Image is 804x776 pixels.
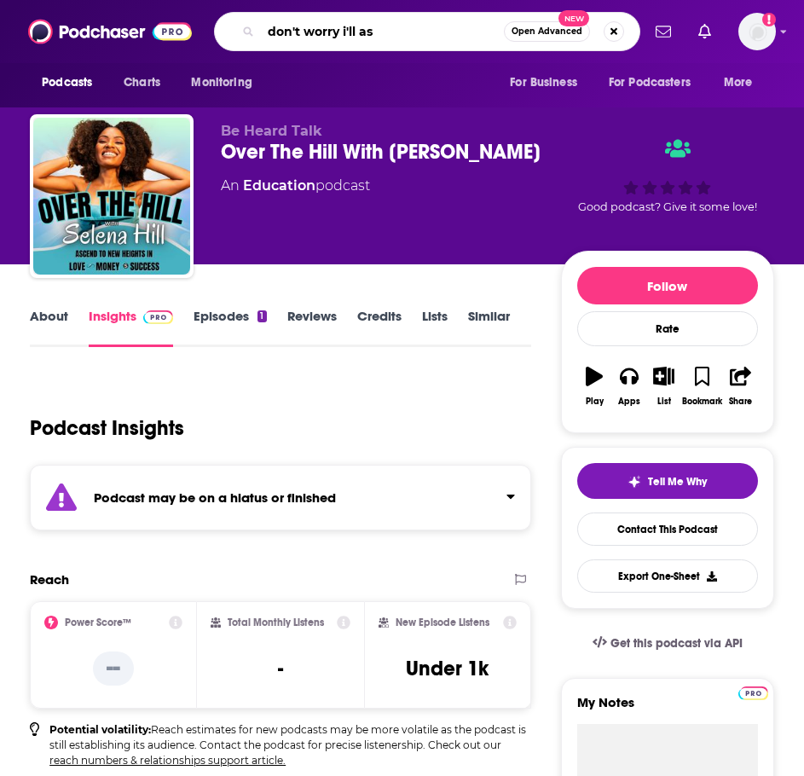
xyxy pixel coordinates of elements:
button: Open AdvancedNew [504,21,590,42]
div: List [657,397,671,407]
strong: Podcast may be on a hiatus or finished [94,489,336,506]
img: tell me why sparkle [628,475,641,489]
button: open menu [30,67,114,99]
button: Share [723,356,758,417]
a: Credits [357,308,402,347]
a: Lists [422,308,448,347]
div: Good podcast? Give it some love! [561,123,774,229]
img: Podchaser Pro [143,310,173,324]
a: Education [243,177,315,194]
span: Be Heard Talk [221,123,322,139]
span: More [724,71,753,95]
a: Episodes1 [194,308,266,347]
h2: Total Monthly Listens [228,617,324,628]
button: open menu [712,67,774,99]
button: open menu [598,67,715,99]
p: -- [93,651,134,686]
button: Bookmark [681,356,723,417]
span: Charts [124,71,160,95]
a: Show notifications dropdown [691,17,718,46]
button: Follow [577,267,758,304]
div: Search podcasts, credits, & more... [214,12,640,51]
img: Podchaser Pro [738,686,768,700]
span: Good podcast? Give it some love! [578,200,757,213]
button: Export One-Sheet [577,559,758,593]
p: Reach estimates for new podcasts may be more volatile as the podcast is still establishing its au... [49,722,531,768]
a: Get this podcast via API [579,623,756,664]
span: Tell Me Why [648,475,707,489]
label: My Notes [577,694,758,724]
a: InsightsPodchaser Pro [89,308,173,347]
span: Open Advanced [512,27,582,36]
button: Show profile menu [738,13,776,50]
img: Podchaser - Follow, Share and Rate Podcasts [28,15,192,48]
span: For Business [510,71,577,95]
h3: - [278,656,283,681]
span: Podcasts [42,71,92,95]
button: Apps [612,356,647,417]
div: Share [729,397,752,407]
h2: Reach [30,571,69,588]
button: Play [577,356,612,417]
h1: Podcast Insights [30,415,184,441]
div: Bookmark [682,397,722,407]
div: An podcast [221,176,370,196]
img: User Profile [738,13,776,50]
div: Apps [618,397,640,407]
b: Potential volatility: [49,723,151,736]
div: Play [586,397,604,407]
img: Over The Hill With Selena Hill [33,118,190,275]
a: Show notifications dropdown [649,17,678,46]
h2: Power Score™ [65,617,131,628]
a: Pro website [738,684,768,700]
span: Get this podcast via API [610,636,743,651]
section: Click to expand status details [30,465,531,530]
h3: Under 1k [406,656,489,681]
a: Contact This Podcast [577,513,758,546]
a: Reviews [287,308,337,347]
button: open menu [179,67,274,99]
span: For Podcasters [609,71,691,95]
a: reach numbers & relationships support article. [49,754,286,767]
span: Monitoring [191,71,252,95]
div: 1 [257,310,266,322]
button: List [646,356,681,417]
button: open menu [498,67,599,99]
svg: Add a profile image [762,13,776,26]
h2: New Episode Listens [396,617,489,628]
a: Similar [468,308,510,347]
button: tell me why sparkleTell Me Why [577,463,758,499]
span: Logged in as GregKubie [738,13,776,50]
a: About [30,308,68,347]
div: Rate [577,311,758,346]
a: Charts [113,67,171,99]
input: Search podcasts, credits, & more... [261,18,504,45]
span: New [558,10,589,26]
